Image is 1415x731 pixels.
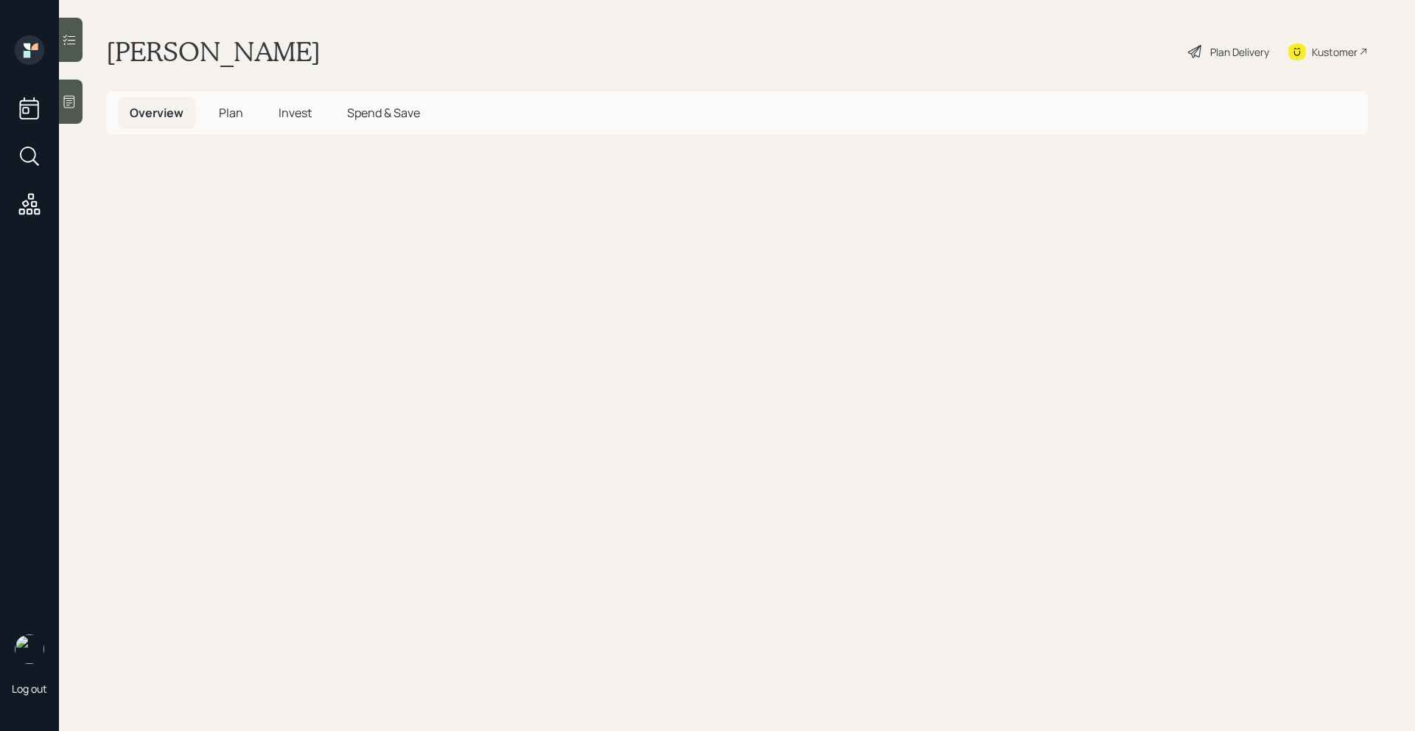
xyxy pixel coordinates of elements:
span: Invest [279,105,312,121]
span: Overview [130,105,184,121]
h1: [PERSON_NAME] [106,35,321,68]
span: Plan [219,105,243,121]
img: retirable_logo.png [15,634,44,664]
div: Log out [12,682,47,696]
div: Kustomer [1312,44,1358,60]
span: Spend & Save [347,105,420,121]
div: Plan Delivery [1210,44,1269,60]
